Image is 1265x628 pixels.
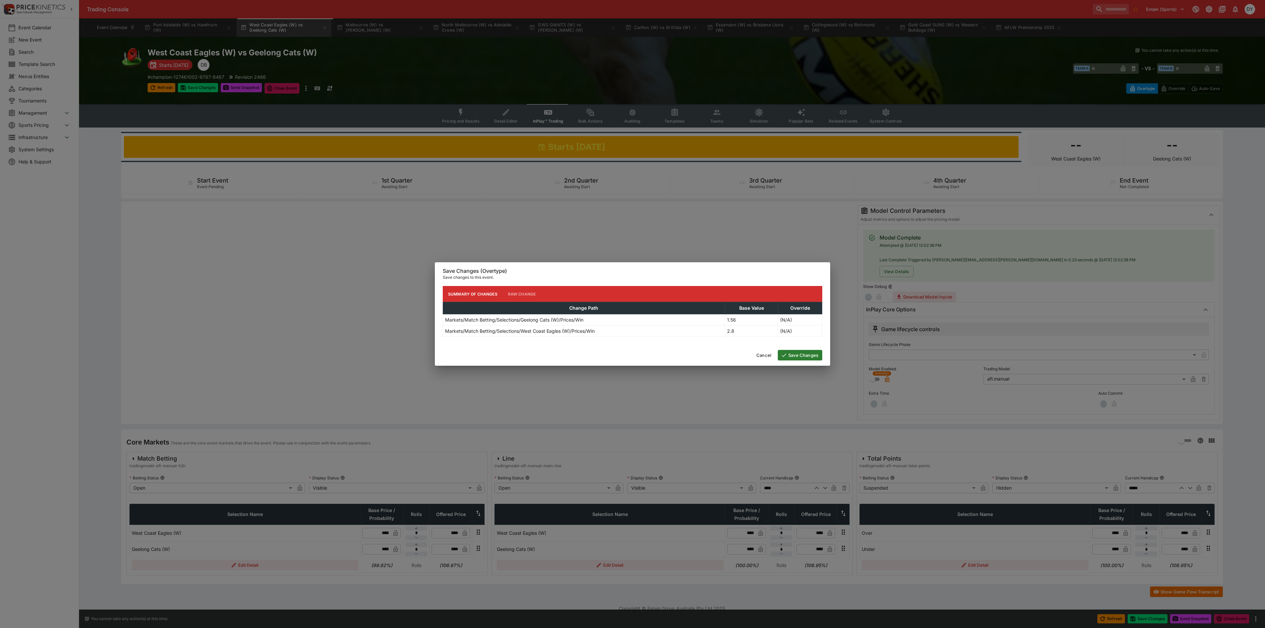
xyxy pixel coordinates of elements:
button: Summary of Changes [443,286,503,302]
td: (N/A) [778,314,822,326]
p: Markets/Match Betting/Selections/West Coast Eagles (W)/Prices/Win [445,328,595,334]
td: 1.56 [725,314,778,326]
p: Save changes to this event. [443,274,822,281]
td: 2.8 [725,326,778,337]
th: Change Path [443,302,725,314]
button: Cancel [752,350,775,360]
th: Override [778,302,822,314]
button: Save Changes [778,350,822,360]
button: Raw Change [503,286,541,302]
td: (N/A) [778,326,822,337]
p: Markets/Match Betting/Selections/Geelong Cats (W)/Prices/Win [445,316,583,323]
th: Base Value [725,302,778,314]
h6: Save Changes (Overtype) [443,268,822,274]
